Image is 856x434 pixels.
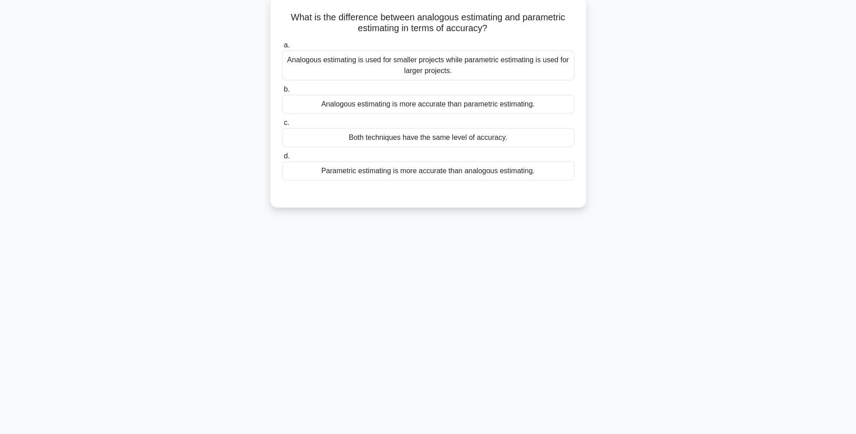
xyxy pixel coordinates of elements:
[284,85,290,93] span: b.
[282,95,574,114] div: Analogous estimating is more accurate than parametric estimating.
[284,41,290,49] span: a.
[284,119,289,126] span: c.
[284,152,290,160] span: d.
[282,162,574,180] div: Parametric estimating is more accurate than analogous estimating.
[282,51,574,80] div: Analogous estimating is used for smaller projects while parametric estimating is used for larger ...
[281,12,575,34] h5: What is the difference between analogous estimating and parametric estimating in terms of accuracy?
[282,128,574,147] div: Both techniques have the same level of accuracy.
